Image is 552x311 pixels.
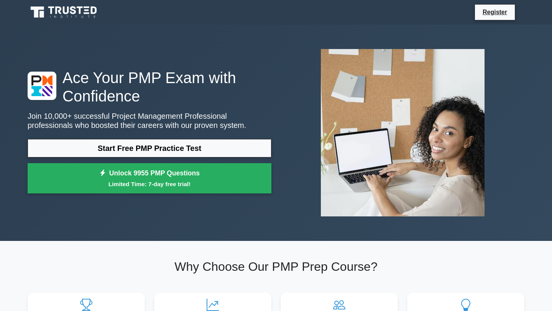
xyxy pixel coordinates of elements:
a: Start Free PMP Practice Test [28,139,271,157]
h2: Why Choose Our PMP Prep Course? [28,259,524,274]
p: Join 10,000+ successful Project Management Professional professionals who boosted their careers w... [28,111,271,130]
a: Unlock 9955 PMP QuestionsLimited Time: 7-day free trial! [28,163,271,194]
a: Register [478,7,512,17]
small: Limited Time: 7-day free trial! [37,180,262,188]
h1: Ace Your PMP Exam with Confidence [28,69,271,105]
